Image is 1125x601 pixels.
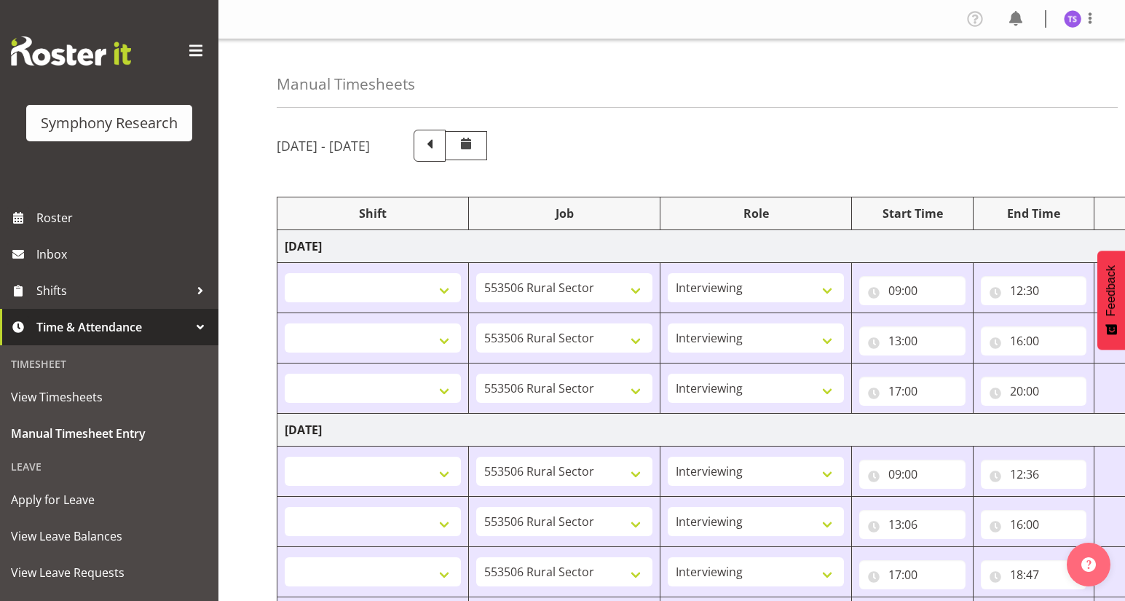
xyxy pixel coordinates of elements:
[859,560,966,589] input: Click to select...
[4,349,215,379] div: Timesheet
[11,525,208,547] span: View Leave Balances
[36,207,211,229] span: Roster
[981,205,1087,222] div: End Time
[4,482,215,518] a: Apply for Leave
[859,377,966,406] input: Click to select...
[36,243,211,265] span: Inbox
[36,316,189,338] span: Time & Attendance
[4,518,215,554] a: View Leave Balances
[859,326,966,356] input: Click to select...
[4,379,215,415] a: View Timesheets
[36,280,189,302] span: Shifts
[11,423,208,444] span: Manual Timesheet Entry
[1097,251,1125,350] button: Feedback - Show survey
[41,112,178,134] div: Symphony Research
[11,36,131,66] img: Rosterit website logo
[4,452,215,482] div: Leave
[981,460,1087,489] input: Click to select...
[859,510,966,539] input: Click to select...
[981,276,1087,305] input: Click to select...
[1081,557,1096,572] img: help-xxl-2.png
[981,510,1087,539] input: Click to select...
[1064,10,1081,28] img: titi-strickland1975.jpg
[1105,265,1118,316] span: Feedback
[859,205,966,222] div: Start Time
[476,205,652,222] div: Job
[11,386,208,408] span: View Timesheets
[11,562,208,584] span: View Leave Requests
[277,138,370,154] h5: [DATE] - [DATE]
[4,554,215,591] a: View Leave Requests
[4,415,215,452] a: Manual Timesheet Entry
[981,377,1087,406] input: Click to select...
[285,205,461,222] div: Shift
[277,76,415,93] h4: Manual Timesheets
[668,205,844,222] div: Role
[859,460,966,489] input: Click to select...
[981,326,1087,356] input: Click to select...
[859,276,966,305] input: Click to select...
[11,489,208,511] span: Apply for Leave
[981,560,1087,589] input: Click to select...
